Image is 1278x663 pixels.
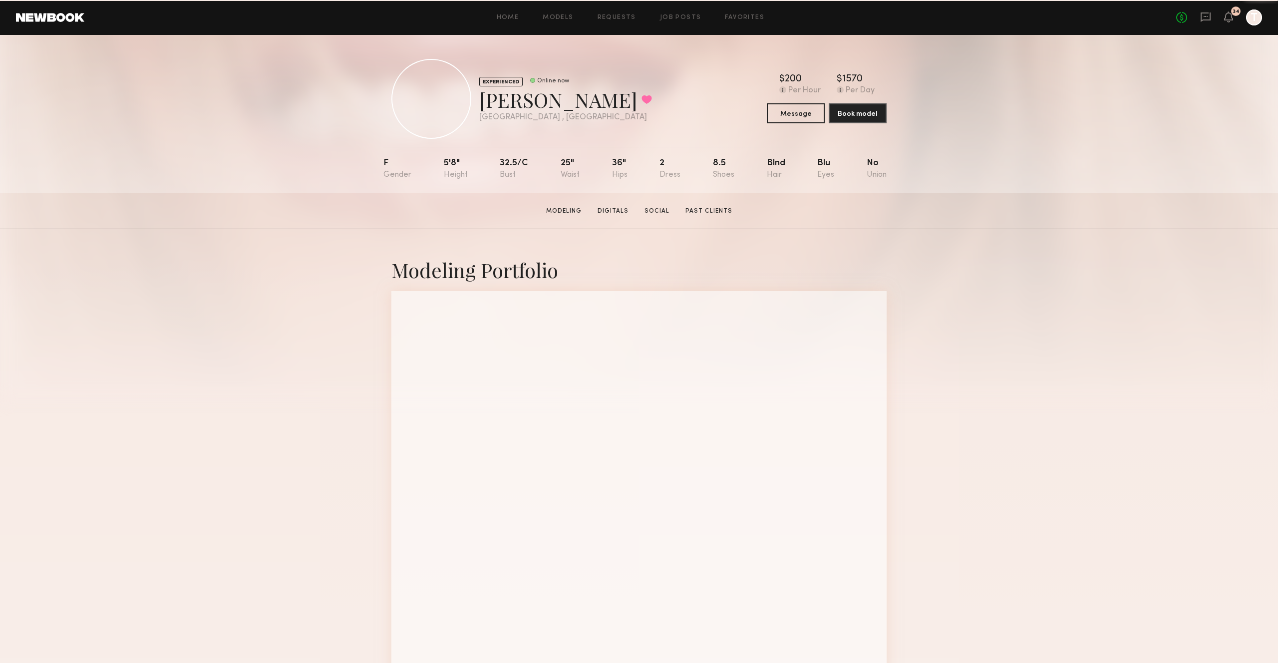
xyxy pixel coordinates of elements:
div: 8.5 [713,159,734,179]
div: EXPERIENCED [479,77,523,86]
div: Per Hour [788,86,821,95]
div: Per Day [846,86,875,95]
div: 200 [785,74,802,84]
div: [GEOGRAPHIC_DATA] , [GEOGRAPHIC_DATA] [479,113,652,122]
div: 32.5/c [500,159,528,179]
div: 5'8" [444,159,468,179]
div: Modeling Portfolio [391,257,887,283]
div: Blu [817,159,834,179]
div: F [383,159,411,179]
a: Favorites [725,14,764,21]
div: 34 [1233,9,1240,14]
button: Message [767,103,825,123]
button: Book model [829,103,887,123]
a: Digitals [594,207,633,216]
div: $ [837,74,842,84]
a: Home [497,14,519,21]
div: $ [779,74,785,84]
div: [PERSON_NAME] [479,86,652,113]
div: 36" [612,159,628,179]
div: No [867,159,887,179]
a: Modeling [542,207,586,216]
a: Social [640,207,673,216]
div: Blnd [767,159,785,179]
div: Online now [537,78,569,84]
a: Requests [598,14,636,21]
a: Job Posts [660,14,701,21]
div: 25" [561,159,580,179]
div: 1570 [842,74,863,84]
a: Past Clients [681,207,736,216]
a: T [1246,9,1262,25]
div: 2 [659,159,680,179]
a: Models [543,14,573,21]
